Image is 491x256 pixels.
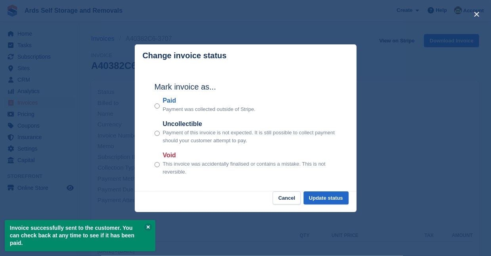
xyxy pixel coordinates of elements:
[273,191,301,204] button: Cancel
[163,96,256,105] label: Paid
[143,51,227,60] p: Change invoice status
[155,81,337,93] h2: Mark invoice as...
[163,119,337,129] label: Uncollectible
[163,129,337,144] p: Payment of this invoice is not expected. It is still possible to collect payment should your cust...
[304,191,349,204] button: Update status
[470,8,483,21] button: close
[163,151,337,160] label: Void
[163,160,337,176] p: This invoice was accidentally finalised or contains a mistake. This is not reversible.
[163,105,256,113] p: Payment was collected outside of Stripe.
[5,220,155,251] p: Invoice successfully sent to the customer. You can check back at any time to see if it has been p...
